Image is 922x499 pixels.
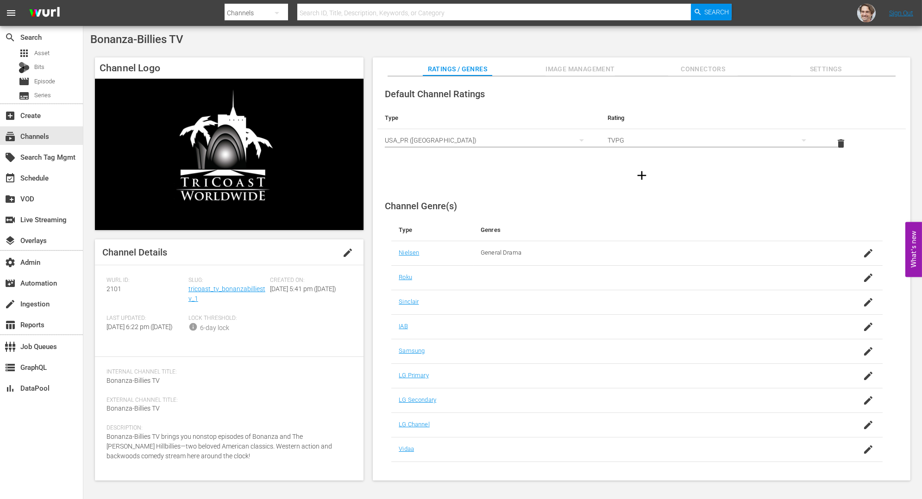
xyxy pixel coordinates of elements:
span: Lock Threshold: [188,315,266,322]
div: USA_PR ([GEOGRAPHIC_DATA]) [385,127,592,153]
img: Bonanza-Billies TV [95,79,364,230]
span: Live Streaming [5,214,16,225]
a: Nielsen [399,249,419,256]
span: VOD [5,193,16,205]
span: Automation [5,278,16,289]
div: TVPG [608,127,815,153]
span: info [188,322,198,331]
span: Episode [34,77,55,86]
a: Roku [399,274,412,281]
button: Search [691,4,732,20]
h4: Channel Logo [95,57,364,79]
span: Description: [107,424,347,432]
span: Ratings / Genres [423,63,492,75]
button: delete [830,132,852,155]
span: Image Management [546,63,615,75]
span: menu [6,7,17,19]
span: Channel Genre(s) [385,200,457,212]
span: [DATE] 5:41 pm ([DATE]) [270,285,337,293]
span: Last Updated: [107,315,184,322]
span: Schedule [5,173,16,184]
span: Bonanza-Billies TV [107,377,160,384]
span: Job Queues [5,341,16,352]
span: Ingestion [5,299,16,310]
span: GraphQL [5,362,16,373]
span: Created On: [270,277,348,284]
span: Reports [5,319,16,331]
span: Internal Channel Title: [107,368,347,376]
span: Connectors [668,63,738,75]
span: DataPool [5,383,16,394]
a: LG Channel [399,421,429,428]
span: Search [705,4,729,20]
span: [DATE] 6:22 pm ([DATE]) [107,323,173,331]
span: Episode [19,76,30,87]
span: Search [5,32,16,43]
th: Type [377,107,600,129]
div: 6-day lock [200,323,229,333]
button: edit [337,242,359,264]
span: Channels [5,131,16,142]
a: Samsung [399,347,425,354]
img: photo.jpg [857,4,876,22]
a: LG Primary [399,372,428,379]
span: Series [34,91,51,100]
table: simple table [377,107,906,158]
span: Search Tag Mgmt [5,152,16,163]
span: Overlays [5,235,16,246]
img: ans4CAIJ8jUAAAAAAAAAAAAAAAAAAAAAAAAgQb4GAAAAAAAAAAAAAAAAAAAAAAAAJMjXAAAAAAAAAAAAAAAAAAAAAAAAgAT5G... [22,2,67,24]
span: delete [835,138,847,149]
span: Asset [34,49,50,58]
a: Vidaa [399,445,414,452]
span: Default Channel Ratings [385,88,485,100]
span: Settings [791,63,860,75]
span: Create [5,110,16,121]
th: Type [391,219,473,241]
div: Bits [19,62,30,73]
span: edit [342,247,353,258]
span: External Channel Title: [107,397,347,404]
a: IAB [399,323,408,330]
span: Bonanza-Billies TV [107,405,160,412]
span: Channel Details [102,247,167,258]
span: Series [19,90,30,101]
span: Asset [19,48,30,59]
span: Bonanza-Billies TV [90,33,183,46]
button: Open Feedback Widget [905,222,922,277]
a: Sign Out [889,9,913,17]
a: LG Secondary [399,396,436,403]
span: Bits [34,62,44,72]
span: 2101 [107,285,121,293]
a: tricoast_tv_bonanzabilliestv_1 [188,285,265,302]
th: Genres [473,219,828,241]
th: Rating [600,107,822,129]
span: Admin [5,257,16,268]
a: Sinclair [399,298,419,305]
span: Bonanza-Billies TV brings you nonstop episodes of Bonanza and The [PERSON_NAME] Hillbillies—two b... [107,433,332,460]
span: Slug: [188,277,266,284]
span: Wurl ID: [107,277,184,284]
